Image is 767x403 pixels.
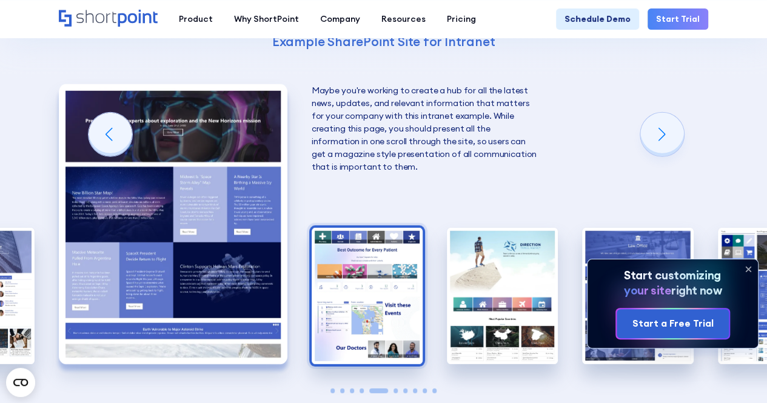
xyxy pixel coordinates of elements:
button: Open CMP widget [6,368,35,397]
div: Next slide [640,113,684,156]
span: Go to slide 1 [330,388,335,393]
a: Product [168,8,223,30]
a: Pricing [436,8,486,30]
span: Go to slide 3 [350,388,354,393]
span: Go to slide 9 [423,388,427,393]
a: Resources [370,8,436,30]
div: 7 / 10 [447,228,558,364]
div: Previous slide [89,113,132,156]
a: Home [59,10,158,28]
span: Go to slide 8 [413,388,417,393]
div: 8 / 10 [582,228,693,364]
h4: Example SharePoint Site for Intranet [145,33,623,50]
span: Go to slide 5 [369,388,388,393]
a: Why ShortPoint [223,8,309,30]
div: Company [320,13,360,25]
img: Intranet Page Example Legal [582,228,693,364]
div: Start a Free Trial [632,316,713,331]
div: Pricing [447,13,476,25]
div: 6 / 10 [312,228,423,364]
span: Go to slide 10 [432,388,437,393]
img: Best SharePoint Intranet Example Technology [59,84,287,364]
a: Start a Free Trial [617,309,728,339]
img: Best SharePoint Intranet Travel [447,228,558,364]
a: Schedule Demo [556,8,639,30]
span: Go to slide 6 [394,388,398,393]
div: Product [179,13,213,25]
img: Best Intranet Example Healthcare [312,228,423,364]
span: Go to slide 7 [403,388,407,393]
div: 5 / 10 [59,84,287,364]
div: Why ShortPoint [234,13,299,25]
iframe: Chat Widget [549,262,767,403]
a: Company [309,8,370,30]
p: Maybe you're working to create a hub for all the latest news, updates, and relevant information t... [312,84,540,173]
div: Resources [381,13,426,25]
span: Go to slide 4 [360,388,364,393]
span: Go to slide 2 [340,388,344,393]
a: Start Trial [648,8,708,30]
